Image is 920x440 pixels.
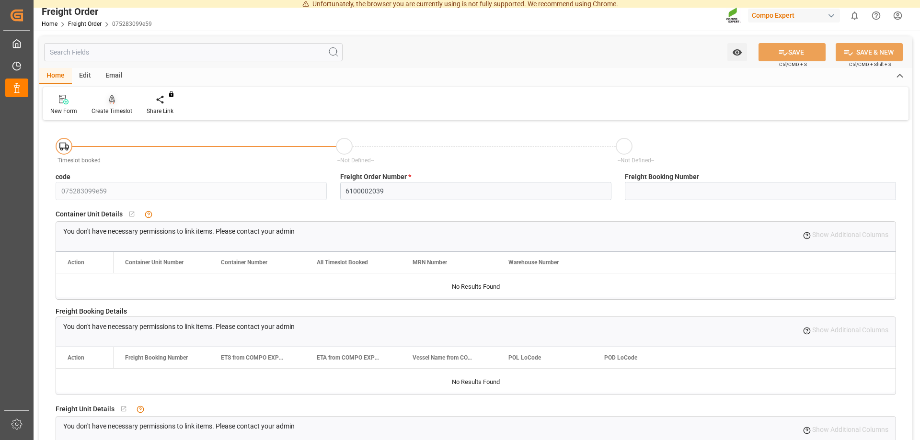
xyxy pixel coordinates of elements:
a: Freight Order [68,21,102,27]
button: show 0 new notifications [844,5,865,26]
span: Container Unit Details [56,209,123,219]
div: Create Timeslot [92,107,132,115]
p: You don't have necessary permissions to link items. Please contact your admin [63,322,295,332]
div: Action [68,259,84,266]
span: All Timeslot Booked [317,259,368,266]
span: Warehouse Number [508,259,559,266]
p: You don't have necessary permissions to link items. Please contact your admin [63,226,295,237]
span: Ctrl/CMD + Shift + S [849,61,891,68]
span: Freight Booking Number [625,172,699,182]
div: Freight Order [42,4,152,19]
span: Container Number [221,259,267,266]
span: code [56,172,70,182]
div: Home [39,68,72,84]
div: Compo Expert [748,9,840,23]
span: Freight Unit Details [56,404,115,414]
span: MRN Number [413,259,447,266]
button: open menu [727,43,747,61]
input: Search Fields [44,43,343,61]
span: Ctrl/CMD + S [779,61,807,68]
span: ETS from COMPO EXPERT [221,354,285,361]
span: Container Unit Number [125,259,184,266]
span: --Not Defined-- [337,157,374,164]
span: Freight Booking Number [125,354,188,361]
span: Timeslot booked [57,157,101,164]
img: Screenshot%202023-09-29%20at%2010.02.21.png_1712312052.png [726,7,741,24]
div: Edit [72,68,98,84]
div: New Form [50,107,77,115]
span: Vessel Name from COMPO EXPERT [413,354,477,361]
span: ETA from COMPO EXPERT [317,354,381,361]
button: Compo Expert [748,6,844,24]
a: Home [42,21,57,27]
span: Freight Booking Details [56,306,127,316]
div: Email [98,68,130,84]
span: POL LoCode [508,354,541,361]
p: You don't have necessary permissions to link items. Please contact your admin [63,421,295,431]
span: POD LoCode [604,354,637,361]
button: Help Center [865,5,887,26]
div: Action [68,354,84,361]
button: SAVE [759,43,826,61]
span: --Not Defined-- [618,157,654,164]
span: Freight Order Number [340,172,411,182]
button: SAVE & NEW [836,43,903,61]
